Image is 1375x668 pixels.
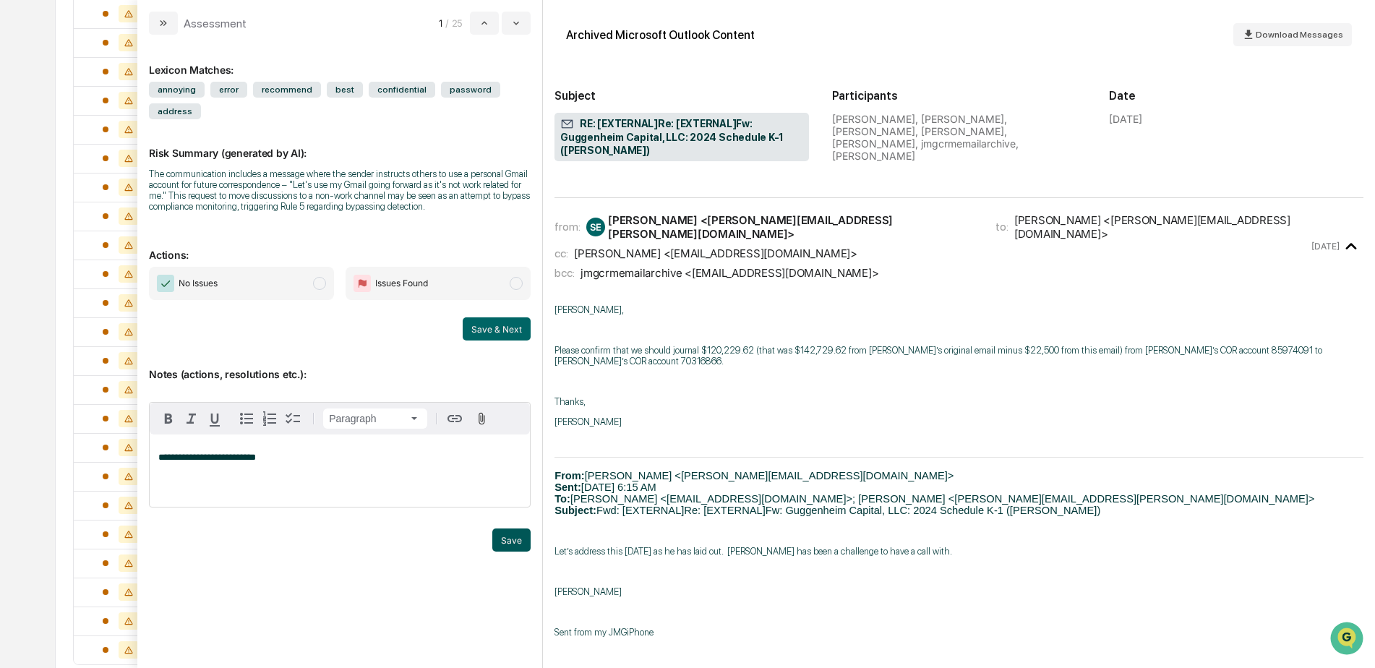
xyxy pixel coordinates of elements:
img: 1746055101610-c473b297-6a78-478c-a979-82029cc54cd1 [29,197,40,209]
span: • [120,197,125,208]
span: 1 [439,17,442,29]
a: 🖐️Preclearance [9,290,99,316]
h2: Subject [554,89,809,103]
div: The communication includes a message where the sender instructs others to use a personal Gmail ac... [149,168,531,212]
p: Sent from my JMGiPhone [554,627,1363,638]
a: 🔎Data Lookup [9,317,97,343]
div: [DATE] [1109,113,1142,125]
p: Risk Summary (generated by AI): [149,129,531,159]
button: Block type [323,408,427,429]
span: Attestations [119,296,179,310]
iframe: Open customer support [1329,620,1368,659]
span: error [210,82,247,98]
p: How can we help? [14,30,263,53]
span: cc: [554,247,568,260]
img: Checkmark [157,275,174,292]
h2: Participants [832,89,1087,103]
b: Sent: [554,481,581,493]
span: [PERSON_NAME].[PERSON_NAME] [45,236,192,247]
p: Notes (actions, resolutions etc.): [149,351,531,380]
p: Let’s address this [DATE] as he has laid out. [PERSON_NAME] has been a challenge to have a call w... [554,546,1363,557]
span: No Issues [179,276,218,291]
b: To: [554,493,570,505]
span: Pylon [144,359,175,369]
p: Actions: [149,231,531,261]
button: Bold [157,407,180,430]
img: 8933085812038_c878075ebb4cc5468115_72.jpg [30,111,56,137]
div: Lexicon Matches: [149,46,531,76]
p: Please confirm that we should journal $120,229.62 (that was $142,729.62 from [PERSON_NAME]’s orig... [554,345,1363,367]
div: jmgcrmemailarchive <[EMAIL_ADDRESS][DOMAIN_NAME]> [581,266,878,280]
span: address [149,103,201,119]
button: Attach files [469,409,494,429]
span: Preclearance [29,296,93,310]
span: [PERSON_NAME] <[PERSON_NAME][EMAIL_ADDRESS][DOMAIN_NAME]> [DATE] 6:15 AM [PERSON_NAME] <[EMAIL_AD... [554,470,1314,516]
span: [DATE] [128,197,158,208]
p: [PERSON_NAME] [554,416,1363,427]
span: Issues Found [375,276,428,291]
p: [PERSON_NAME] [554,586,1363,597]
span: From: [554,470,585,481]
img: Jack Rasmussen [14,183,38,206]
button: Save [492,528,531,552]
div: [PERSON_NAME] <[PERSON_NAME][EMAIL_ADDRESS][DOMAIN_NAME]> [1014,213,1309,241]
button: Save & Next [463,317,531,341]
div: 🖐️ [14,297,26,309]
div: We're available if you need us! [65,125,199,137]
span: Download Messages [1256,30,1343,40]
time: Tuesday, September 23, 2025 at 11:10:57 AM [1311,241,1340,252]
div: [PERSON_NAME] <[PERSON_NAME][EMAIL_ADDRESS][PERSON_NAME][DOMAIN_NAME]> [608,213,978,241]
button: Underline [203,407,226,430]
span: / 25 [445,17,467,29]
span: Data Lookup [29,323,91,338]
b: Subject: [554,505,596,516]
div: [PERSON_NAME] <[EMAIL_ADDRESS][DOMAIN_NAME]> [574,247,857,260]
div: Archived Microsoft Outlook Content [566,28,755,42]
span: Sep 11 [202,236,233,247]
p: [PERSON_NAME], [554,304,1363,315]
span: confidential [369,82,435,98]
img: Flag [354,275,371,292]
div: Assessment [184,17,247,30]
div: [PERSON_NAME], [PERSON_NAME], [PERSON_NAME], [PERSON_NAME], [PERSON_NAME], jmgcrmemailarchive, [P... [832,113,1087,162]
img: Steve.Lennart [14,222,38,245]
span: recommend [253,82,321,98]
p: Thanks, [554,396,1363,407]
div: 🗄️ [105,297,116,309]
button: Start new chat [246,115,263,132]
button: Italic [180,407,203,430]
button: Download Messages [1233,23,1352,46]
span: from: [554,220,581,234]
span: annoying [149,82,205,98]
a: 🗄️Attestations [99,290,185,316]
a: Powered byPylon [102,358,175,369]
span: bcc: [554,266,575,280]
img: 1746055101610-c473b297-6a78-478c-a979-82029cc54cd1 [14,111,40,137]
div: 🔎 [14,325,26,336]
div: Start new chat [65,111,237,125]
span: best [327,82,363,98]
span: • [194,236,200,247]
h2: Date [1109,89,1363,103]
span: RE: [EXTERNAL]Re: [EXTERNAL]Fw: Guggenheim Capital, LLC: 2024 Schedule K-1 ([PERSON_NAME]) [560,117,803,158]
button: See all [224,158,263,175]
span: [PERSON_NAME] [45,197,117,208]
div: Past conversations [14,160,97,172]
span: to: [995,220,1008,234]
span: password [441,82,500,98]
div: SE [586,218,605,236]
